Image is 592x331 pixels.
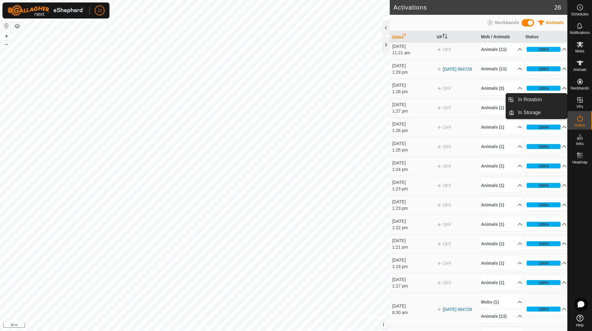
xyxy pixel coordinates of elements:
[437,86,442,91] img: arrow
[495,20,519,25] span: Neckbands
[392,63,434,69] div: [DATE]
[539,280,549,286] div: 100%
[525,63,567,75] p-accordion-header: 100%
[568,312,592,329] a: Help
[437,67,442,72] img: arrow
[481,295,522,309] p-accordion-header: Mobs (1)
[437,222,442,227] img: arrow
[546,20,564,25] span: Animals
[392,69,434,76] div: 1:29 pm
[392,257,434,263] div: [DATE]
[481,62,522,76] p-accordion-header: Animals (11)
[525,160,567,172] p-accordion-header: 100%
[3,22,10,30] button: Reset Map
[392,160,434,166] div: [DATE]
[514,106,567,119] a: In Storage
[437,106,442,110] img: arrow
[392,186,434,192] div: 1:23 pm
[392,263,434,270] div: 1:19 pm
[437,203,442,208] img: arrow
[525,121,567,133] p-accordion-header: 100%
[481,198,522,212] p-accordion-header: Animals (1)
[392,43,434,50] div: [DATE]
[525,257,567,269] p-accordion-header: 100%
[437,125,442,130] img: arrow
[527,261,561,266] div: 100%
[392,309,434,316] div: 8:30 am
[437,183,442,188] img: arrow
[539,163,549,169] div: 100%
[392,179,434,186] div: [DATE]
[527,86,561,91] div: 100%
[570,31,590,35] span: Notifications
[539,47,549,52] div: 100%
[437,164,442,169] img: arrow
[525,199,567,211] p-accordion-header: 100%
[392,283,434,289] div: 1:17 pm
[392,205,434,212] div: 1:23 pm
[443,164,451,169] span: OFF
[523,31,567,43] th: Status
[437,144,442,149] img: arrow
[539,202,549,208] div: 100%
[481,43,522,56] p-accordion-header: Animals (11)
[481,101,522,115] p-accordion-header: Animals (1)
[518,109,541,116] span: In Storage
[573,68,586,72] span: Animals
[506,106,567,119] li: In Storage
[518,96,542,103] span: In Rotation
[392,121,434,127] div: [DATE]
[481,159,522,173] p-accordion-header: Animals (1)
[393,4,554,11] h2: Activations
[401,35,406,39] p-sorticon: Activate to sort
[392,140,434,147] div: [DATE]
[576,142,583,146] span: Infra
[527,202,561,207] div: 100%
[443,203,451,208] span: OFF
[380,321,387,328] button: i
[527,144,561,149] div: 100%
[575,49,584,53] span: Mobs
[392,303,434,309] div: [DATE]
[443,183,451,188] span: OFF
[539,124,549,130] div: 100%
[392,108,434,114] div: 1:27 pm
[481,217,522,231] p-accordion-header: Animals (1)
[576,323,584,327] span: Help
[527,280,561,285] div: 100%
[481,140,522,154] p-accordion-header: Animals (1)
[392,50,434,56] div: 11:21 am
[443,67,472,72] a: [DATE] 064726
[525,43,567,56] p-accordion-header: 100%
[14,23,21,30] button: Map Layers
[443,242,451,246] span: OFF
[539,183,549,188] div: 100%
[539,306,549,312] div: 100%
[479,31,523,43] th: Mob / Animals
[539,144,549,150] div: 100%
[443,86,451,91] span: OFF
[525,140,567,153] p-accordion-header: 100%
[7,5,84,16] img: Gallagher Logo
[525,218,567,230] p-accordion-header: 100%
[383,322,384,327] span: i
[392,218,434,225] div: [DATE]
[527,241,561,246] div: 100%
[443,307,472,312] a: [DATE] 064726
[392,276,434,283] div: [DATE]
[392,244,434,250] div: 1:21 pm
[481,120,522,134] p-accordion-header: Animals (1)
[481,179,522,192] p-accordion-header: Animals (1)
[171,323,194,329] a: Privacy Policy
[527,47,561,52] div: 100%
[443,280,451,285] span: OFF
[392,199,434,205] div: [DATE]
[392,166,434,173] div: 1:24 pm
[392,101,434,108] div: [DATE]
[392,147,434,153] div: 1:25 pm
[539,260,549,266] div: 100%
[481,276,522,290] p-accordion-header: Animals (1)
[539,241,549,247] div: 100%
[481,237,522,251] p-accordion-header: Animals (1)
[481,309,522,323] p-accordion-header: Animals (13)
